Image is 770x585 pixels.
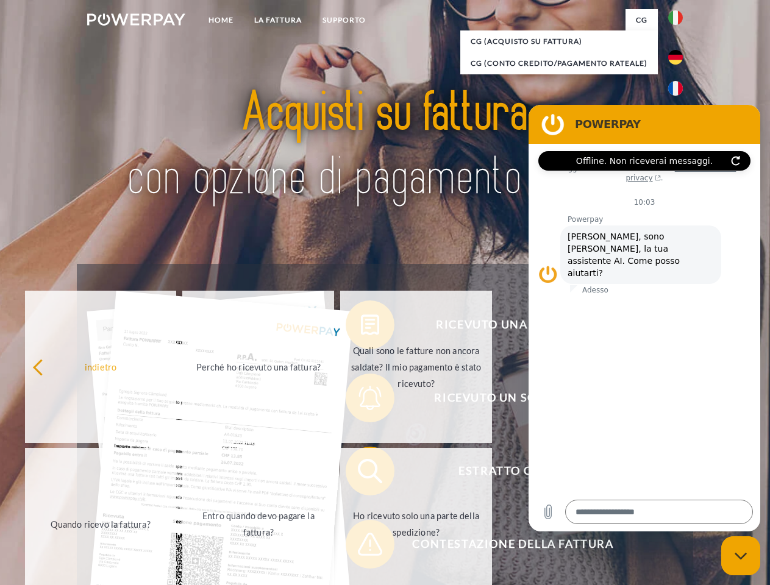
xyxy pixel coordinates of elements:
[668,81,683,96] img: fr
[460,30,658,52] a: CG (Acquisto su fattura)
[190,358,327,375] div: Perché ho ricevuto una fattura?
[87,13,185,26] img: logo-powerpay-white.svg
[348,508,485,541] div: Ho ricevuto solo una parte della spedizione?
[363,374,662,422] span: Ricevuto un sollecito?
[348,342,485,391] div: Quali sono le fatture non ancora saldate? Il mio pagamento è stato ricevuto?
[244,9,312,31] a: LA FATTURA
[626,9,658,31] a: CG
[721,536,760,575] iframe: Pulsante per aprire la finestra di messaggistica, conversazione in corso
[312,9,376,31] a: Supporto
[198,9,244,31] a: Home
[668,50,683,65] img: de
[190,508,327,541] div: Entro quando devo pagare la fattura?
[363,520,662,569] span: Contestazione della fattura
[116,58,654,233] img: title-powerpay_it.svg
[460,52,658,74] a: CG (Conto Credito/Pagamento rateale)
[363,447,662,495] span: Estratto conto
[32,516,169,532] div: Quando ricevo la fattura?
[363,300,662,349] span: Ricevuto una fattura?
[668,10,683,25] img: it
[340,291,492,443] a: Quali sono le fatture non ancora saldate? Il mio pagamento è stato ricevuto?
[32,358,169,375] div: indietro
[529,105,760,531] iframe: Finestra di messaggistica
